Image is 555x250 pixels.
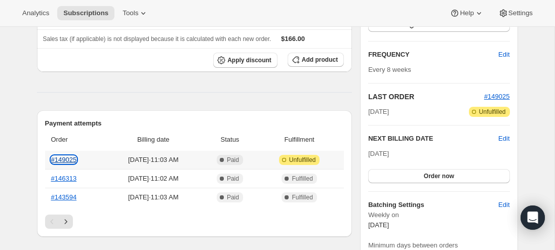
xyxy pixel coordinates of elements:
nav: Pagination [45,215,344,229]
span: [DATE] · 11:03 AM [108,155,199,165]
span: Every 8 weeks [368,66,411,73]
h2: FREQUENCY [368,50,498,60]
span: Edit [498,200,509,210]
span: Order now [424,172,454,180]
span: Settings [508,9,533,17]
th: Order [45,129,105,151]
span: Fulfilled [292,193,312,201]
span: Tools [123,9,138,17]
span: Help [460,9,473,17]
h6: Batching Settings [368,200,498,210]
button: Subscriptions [57,6,114,20]
span: Subscriptions [63,9,108,17]
a: #149025 [51,156,77,163]
span: Fulfilled [292,175,312,183]
button: #149025 [484,92,510,102]
span: Apply discount [227,56,271,64]
button: Edit [492,47,516,63]
span: Edit [498,50,509,60]
span: [DATE] [368,107,389,117]
span: [DATE] · 11:02 AM [108,174,199,184]
span: Paid [227,193,239,201]
span: Weekly on [368,210,509,220]
span: Status [205,135,255,145]
h2: LAST ORDER [368,92,484,102]
button: Apply discount [213,53,277,68]
div: Open Intercom Messenger [521,205,545,230]
a: #143594 [51,193,77,201]
span: $166.00 [281,35,305,43]
span: [DATE] · 11:03 AM [108,192,199,202]
button: Analytics [16,6,55,20]
button: Edit [492,197,516,213]
h2: NEXT BILLING DATE [368,134,498,144]
span: Unfulfilled [479,108,506,116]
button: Add product [288,53,344,67]
button: Tools [116,6,154,20]
button: Edit [498,134,509,144]
span: Paid [227,156,239,164]
h2: Payment attempts [45,118,344,129]
a: #146313 [51,175,77,182]
button: Help [444,6,490,20]
button: Next [59,215,73,229]
span: Fulfillment [261,135,338,145]
span: Unfulfilled [289,156,316,164]
span: [DATE] [368,150,389,157]
a: #149025 [484,93,510,100]
span: [DATE] [368,221,389,229]
button: Settings [492,6,539,20]
span: Add product [302,56,338,64]
span: Analytics [22,9,49,17]
span: Paid [227,175,239,183]
button: Order now [368,169,509,183]
span: Billing date [108,135,199,145]
span: Sales tax (if applicable) is not displayed because it is calculated with each new order. [43,35,271,43]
